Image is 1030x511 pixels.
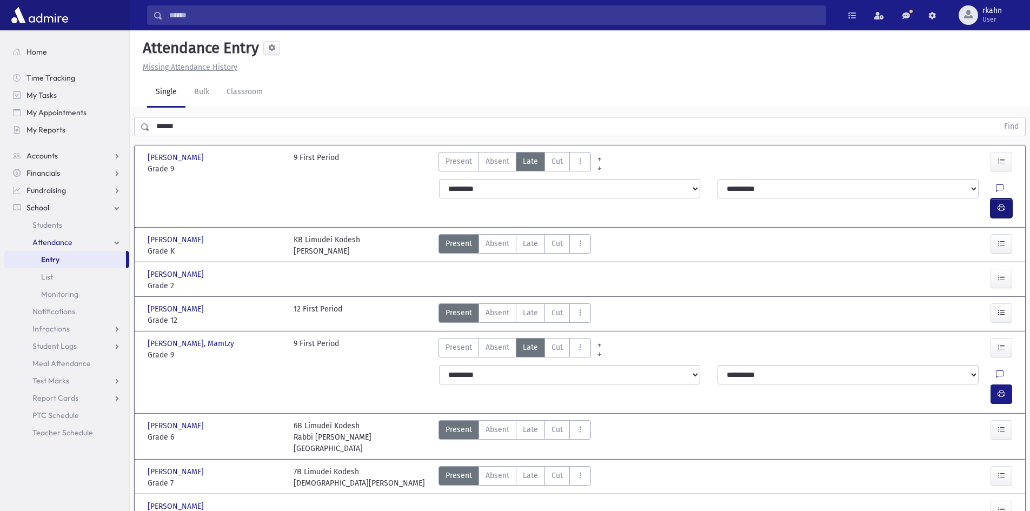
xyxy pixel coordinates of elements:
[4,121,129,138] a: My Reports
[148,420,206,432] span: [PERSON_NAME]
[4,389,129,407] a: Report Cards
[982,15,1002,24] span: User
[446,307,472,318] span: Present
[294,234,360,257] div: KB Limudei Kodesh [PERSON_NAME]
[138,63,237,72] a: Missing Attendance History
[32,359,91,368] span: Meal Attendance
[32,428,93,437] span: Teacher Schedule
[438,234,591,257] div: AttTypes
[185,77,218,108] a: Bulk
[4,320,129,337] a: Infractions
[551,156,563,167] span: Cut
[26,151,58,161] span: Accounts
[523,307,538,318] span: Late
[148,349,283,361] span: Grade 9
[4,87,129,104] a: My Tasks
[148,466,206,477] span: [PERSON_NAME]
[523,156,538,167] span: Late
[26,203,49,213] span: School
[523,342,538,353] span: Late
[148,269,206,280] span: [PERSON_NAME]
[294,466,425,489] div: 7B Limudei Kodesh [DEMOGRAPHIC_DATA][PERSON_NAME]
[41,272,53,282] span: List
[446,238,472,249] span: Present
[26,185,66,195] span: Fundraising
[4,337,129,355] a: Student Logs
[148,315,283,326] span: Grade 12
[486,424,509,435] span: Absent
[41,289,78,299] span: Monitoring
[551,307,563,318] span: Cut
[4,234,129,251] a: Attendance
[551,342,563,353] span: Cut
[486,470,509,481] span: Absent
[4,286,129,303] a: Monitoring
[486,156,509,167] span: Absent
[446,470,472,481] span: Present
[9,4,71,26] img: AdmirePro
[32,220,62,230] span: Students
[4,424,129,441] a: Teacher Schedule
[26,90,57,100] span: My Tasks
[438,338,591,361] div: AttTypes
[294,152,339,175] div: 9 First Period
[982,6,1002,15] span: rkahn
[218,77,271,108] a: Classroom
[148,338,236,349] span: [PERSON_NAME], Mamtzy
[4,164,129,182] a: Financials
[294,420,429,454] div: 6B Limudei Kodesh Rabbi [PERSON_NAME][GEOGRAPHIC_DATA]
[163,5,826,25] input: Search
[26,47,47,57] span: Home
[446,156,472,167] span: Present
[438,152,591,175] div: AttTypes
[32,341,77,351] span: Student Logs
[26,108,87,117] span: My Appointments
[41,255,59,264] span: Entry
[148,245,283,257] span: Grade K
[551,470,563,481] span: Cut
[446,342,472,353] span: Present
[4,43,129,61] a: Home
[523,238,538,249] span: Late
[32,393,78,403] span: Report Cards
[4,147,129,164] a: Accounts
[523,424,538,435] span: Late
[438,303,591,326] div: AttTypes
[138,39,259,57] h5: Attendance Entry
[148,280,283,291] span: Grade 2
[551,238,563,249] span: Cut
[486,307,509,318] span: Absent
[438,420,591,454] div: AttTypes
[438,466,591,489] div: AttTypes
[143,63,237,72] u: Missing Attendance History
[4,216,129,234] a: Students
[26,168,60,178] span: Financials
[998,117,1025,136] button: Find
[148,152,206,163] span: [PERSON_NAME]
[148,477,283,489] span: Grade 7
[4,303,129,320] a: Notifications
[32,410,79,420] span: PTC Schedule
[523,470,538,481] span: Late
[4,268,129,286] a: List
[4,104,129,121] a: My Appointments
[147,77,185,108] a: Single
[486,342,509,353] span: Absent
[148,234,206,245] span: [PERSON_NAME]
[4,355,129,372] a: Meal Attendance
[294,338,339,361] div: 9 First Period
[294,303,342,326] div: 12 First Period
[32,324,70,334] span: Infractions
[4,251,126,268] a: Entry
[26,73,75,83] span: Time Tracking
[551,424,563,435] span: Cut
[32,376,69,386] span: Test Marks
[4,407,129,424] a: PTC Schedule
[446,424,472,435] span: Present
[148,163,283,175] span: Grade 9
[148,432,283,443] span: Grade 6
[32,307,75,316] span: Notifications
[148,303,206,315] span: [PERSON_NAME]
[32,237,72,247] span: Attendance
[4,69,129,87] a: Time Tracking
